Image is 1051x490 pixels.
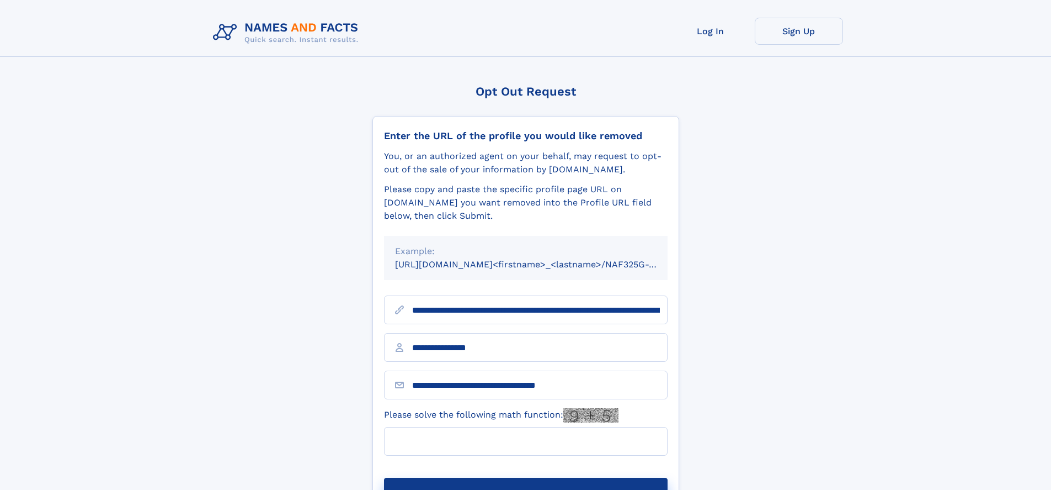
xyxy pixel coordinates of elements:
[755,18,843,45] a: Sign Up
[384,150,668,176] div: You, or an authorized agent on your behalf, may request to opt-out of the sale of your informatio...
[372,85,679,98] div: Opt Out Request
[384,130,668,142] div: Enter the URL of the profile you would like removed
[666,18,755,45] a: Log In
[395,259,689,270] small: [URL][DOMAIN_NAME]<firstname>_<lastname>/NAF325G-xxxxxxxx
[209,18,367,48] img: Logo Names and Facts
[395,245,657,258] div: Example:
[384,408,618,423] label: Please solve the following math function:
[384,183,668,223] div: Please copy and paste the specific profile page URL on [DOMAIN_NAME] you want removed into the Pr...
